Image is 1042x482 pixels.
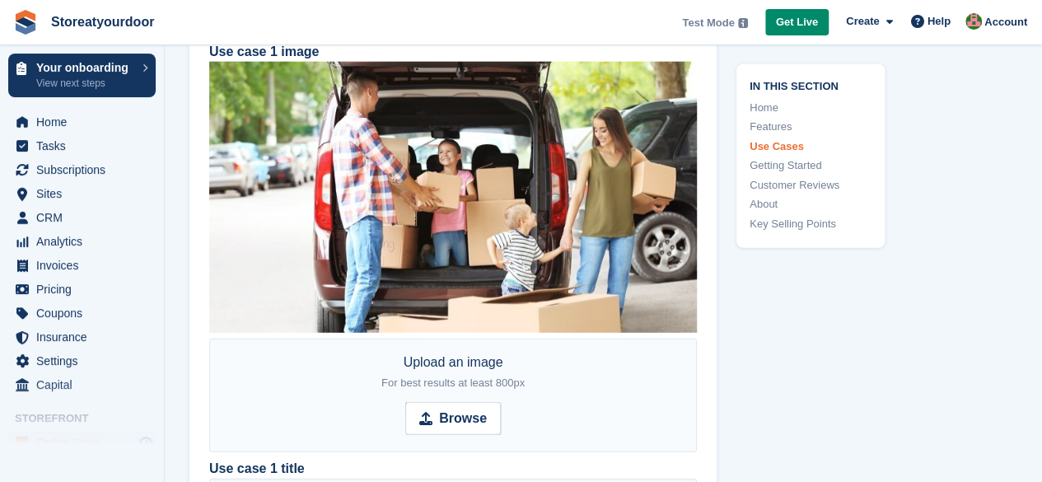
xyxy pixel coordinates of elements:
span: Tasks [36,134,135,157]
a: menu [8,206,156,229]
label: Use case 1 title [209,459,305,479]
span: Coupons [36,302,135,325]
a: menu [8,110,156,133]
a: Customer Reviews [750,177,871,194]
img: moving-house-or-business.jpg [209,62,697,333]
a: menu [8,230,156,253]
a: menu [8,254,156,277]
span: CRM [36,206,135,229]
a: menu [8,431,156,454]
strong: Browse [439,409,487,428]
img: David Griffith-Owen [965,13,982,30]
span: Account [984,14,1027,30]
a: Storeatyourdoor [44,8,161,35]
a: menu [8,278,156,301]
a: menu [8,325,156,349]
a: About [750,196,871,213]
a: Use Cases [750,138,871,155]
p: View next steps [36,76,134,91]
span: Storefront [15,410,164,427]
a: menu [8,134,156,157]
span: Insurance [36,325,135,349]
span: Online Store [36,431,135,454]
span: Invoices [36,254,135,277]
span: Analytics [36,230,135,253]
span: Get Live [776,14,818,30]
span: Settings [36,349,135,372]
a: menu [8,302,156,325]
span: Subscriptions [36,158,135,181]
span: Test Mode [682,15,734,31]
a: Key Selling Points [750,216,871,232]
a: menu [8,349,156,372]
span: Pricing [36,278,135,301]
span: Home [36,110,135,133]
img: icon-info-grey-7440780725fd019a000dd9b08b2336e03edf1995a4989e88bcd33f0948082b44.svg [738,18,748,28]
a: menu [8,373,156,396]
a: menu [8,182,156,205]
span: For best results at least 800px [381,377,525,389]
a: Your onboarding View next steps [8,54,156,97]
span: Capital [36,373,135,396]
span: In this section [750,77,871,93]
a: Home [750,100,871,116]
a: Features [750,119,871,135]
span: Sites [36,182,135,205]
p: Your onboarding [36,62,134,73]
span: Create [846,13,879,30]
div: Upload an image [381,353,525,392]
a: Get Live [765,9,829,36]
input: Browse [405,402,501,435]
a: menu [8,158,156,181]
span: Help [928,13,951,30]
label: Use case 1 image [209,44,319,58]
img: stora-icon-8386f47178a22dfd0bd8f6a31ec36ba5ce8667c1dd55bd0f319d3a0aa187defe.svg [13,10,38,35]
a: Getting Started [750,157,871,174]
a: Preview store [136,433,156,452]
